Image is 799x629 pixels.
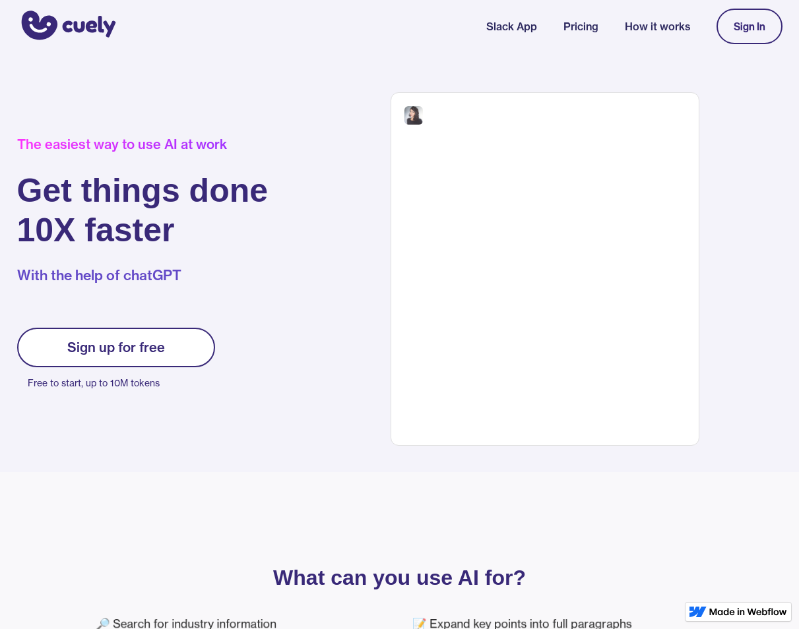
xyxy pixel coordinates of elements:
a: Sign In [717,9,783,44]
a: Slack App [486,18,537,34]
a: How it works [625,18,690,34]
p: With the help of chatGPT [17,266,269,285]
a: Pricing [563,18,598,34]
div: Sign up for free [67,340,165,355]
div: Sign In [734,20,765,32]
p: What can you use AI for? [90,568,710,587]
div: The easiest way to use AI at work [17,136,269,152]
img: Made in Webflow [709,608,787,616]
h1: Get things done 10X faster [17,171,269,250]
a: Sign up for free [17,328,215,367]
p: Free to start, up to 10M tokens [28,374,215,392]
a: home [17,2,116,51]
